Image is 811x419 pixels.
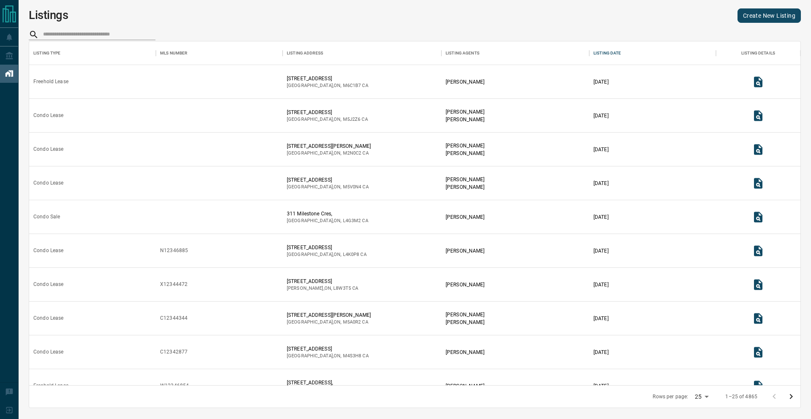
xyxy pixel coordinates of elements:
[287,319,371,326] p: [GEOGRAPHIC_DATA] , ON , CA
[287,176,369,184] p: [STREET_ADDRESS]
[593,281,609,288] p: [DATE]
[441,41,589,65] div: Listing Agents
[287,150,371,157] p: [GEOGRAPHIC_DATA] , ON , CA
[750,209,767,226] button: View Listing Details
[287,184,369,190] p: [GEOGRAPHIC_DATA] , ON , CA
[446,108,484,116] p: [PERSON_NAME]
[343,252,359,257] span: l4k0p8
[160,315,188,322] div: C12344344
[691,391,712,403] div: 25
[741,41,775,65] div: Listing Details
[343,83,361,88] span: m6c1b7
[446,116,484,123] p: [PERSON_NAME]
[33,247,63,254] div: Condo Lease
[446,382,484,390] p: [PERSON_NAME]
[446,78,484,86] p: [PERSON_NAME]
[287,379,370,386] p: [STREET_ADDRESS],
[738,8,801,23] a: Create New Listing
[33,112,63,119] div: Condo Lease
[750,310,767,327] button: View Listing Details
[750,175,767,192] button: View Listing Details
[160,348,188,356] div: C12342877
[33,213,60,220] div: Condo Sale
[33,348,63,356] div: Condo Lease
[750,107,767,124] button: View Listing Details
[750,141,767,158] button: View Listing Details
[446,348,484,356] p: [PERSON_NAME]
[750,378,767,395] button: View Listing Details
[160,382,189,389] div: W12346854
[283,41,441,65] div: Listing Address
[160,247,188,254] div: N12346885
[446,213,484,221] p: [PERSON_NAME]
[287,116,368,123] p: [GEOGRAPHIC_DATA] , ON , CA
[716,41,800,65] div: Listing Details
[33,281,63,288] div: Condo Lease
[287,218,368,224] p: [GEOGRAPHIC_DATA] , ON , CA
[725,393,757,400] p: 1–25 of 4865
[593,348,609,356] p: [DATE]
[287,41,323,65] div: Listing Address
[287,311,371,319] p: [STREET_ADDRESS][PERSON_NAME]
[287,75,368,82] p: [STREET_ADDRESS]
[287,142,371,150] p: [STREET_ADDRESS][PERSON_NAME]
[343,353,362,359] span: m4s3h8
[593,112,609,120] p: [DATE]
[653,393,688,400] p: Rows per page:
[446,281,484,288] p: [PERSON_NAME]
[593,146,609,153] p: [DATE]
[160,41,187,65] div: MLS Number
[589,41,716,65] div: Listing Date
[343,218,361,223] span: l4g3m2
[593,247,609,255] p: [DATE]
[287,244,367,251] p: [STREET_ADDRESS]
[287,285,358,292] p: [PERSON_NAME] , ON , CA
[33,180,63,187] div: Condo Lease
[750,73,767,90] button: View Listing Details
[593,78,609,86] p: [DATE]
[29,41,156,65] div: Listing Type
[446,247,484,255] p: [PERSON_NAME]
[446,150,484,157] p: [PERSON_NAME]
[343,319,361,325] span: m5a0r2
[287,109,368,116] p: [STREET_ADDRESS]
[446,183,484,191] p: [PERSON_NAME]
[33,41,61,65] div: Listing Type
[446,176,484,183] p: [PERSON_NAME]
[287,278,358,285] p: [STREET_ADDRESS]
[156,41,283,65] div: MLS Number
[160,281,188,288] div: X12344472
[33,382,68,389] div: Freehold Lease
[33,78,68,85] div: Freehold Lease
[29,8,68,22] h1: Listings
[33,146,63,153] div: Condo Lease
[593,180,609,187] p: [DATE]
[446,311,484,318] p: [PERSON_NAME]
[593,382,609,390] p: [DATE]
[343,117,361,122] span: m5j2z6
[287,210,368,218] p: 311 Milestone Cres,
[750,276,767,293] button: View Listing Details
[343,184,362,190] span: m5v0n4
[593,41,621,65] div: Listing Date
[750,242,767,259] button: View Listing Details
[750,344,767,361] button: View Listing Details
[446,142,484,150] p: [PERSON_NAME]
[446,41,479,65] div: Listing Agents
[593,315,609,322] p: [DATE]
[287,82,368,89] p: [GEOGRAPHIC_DATA] , ON , CA
[446,318,484,326] p: [PERSON_NAME]
[33,315,63,322] div: Condo Lease
[343,150,362,156] span: m2n0c2
[287,353,369,359] p: [GEOGRAPHIC_DATA] , ON , CA
[287,345,369,353] p: [STREET_ADDRESS]
[333,286,351,291] span: l8w3t5
[287,251,367,258] p: [GEOGRAPHIC_DATA] , ON , CA
[593,213,609,221] p: [DATE]
[783,388,800,405] button: Go to next page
